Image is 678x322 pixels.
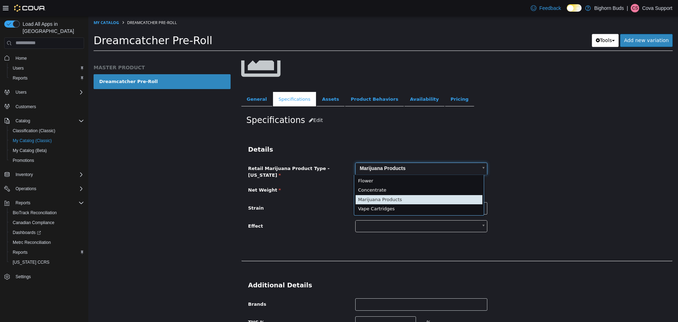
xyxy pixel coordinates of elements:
[10,127,84,135] span: Classification (Classic)
[13,88,84,96] span: Users
[7,247,87,257] button: Reports
[7,257,87,267] button: [US_STATE] CCRS
[10,238,54,247] a: Metrc Reconciliation
[10,74,30,82] a: Reports
[10,74,84,82] span: Reports
[1,53,87,63] button: Home
[10,218,84,227] span: Canadian Compliance
[10,156,37,165] a: Promotions
[10,64,84,72] span: Users
[7,136,87,146] button: My Catalog (Classic)
[13,117,84,125] span: Catalog
[13,230,41,235] span: Dashboards
[7,218,87,228] button: Canadian Compliance
[10,156,84,165] span: Promotions
[16,200,30,206] span: Reports
[528,1,564,15] a: Feedback
[20,21,84,35] span: Load All Apps in [GEOGRAPHIC_DATA]
[7,146,87,156] button: My Catalog (Beta)
[13,170,36,179] button: Inventory
[16,89,26,95] span: Users
[13,259,49,265] span: [US_STATE] CCRS
[10,209,84,217] span: BioTrack Reconciliation
[13,102,84,111] span: Customers
[13,220,54,226] span: Canadian Compliance
[16,55,27,61] span: Home
[16,118,30,124] span: Catalog
[13,185,39,193] button: Operations
[16,186,36,192] span: Operations
[13,210,57,216] span: BioTrack Reconciliation
[13,54,84,63] span: Home
[13,185,84,193] span: Operations
[10,146,50,155] a: My Catalog (Beta)
[10,218,57,227] a: Canadian Compliance
[13,103,39,111] a: Customers
[10,209,60,217] a: BioTrack Reconciliation
[631,4,639,12] div: Cova Support
[1,170,87,180] button: Inventory
[10,136,84,145] span: My Catalog (Classic)
[13,170,84,179] span: Inventory
[10,146,84,155] span: My Catalog (Beta)
[13,138,52,144] span: My Catalog (Classic)
[10,127,58,135] a: Classification (Classic)
[13,148,47,153] span: My Catalog (Beta)
[4,50,84,300] nav: Complex example
[267,179,394,188] div: Marijuana Products
[13,88,29,96] button: Users
[13,199,84,207] span: Reports
[13,65,24,71] span: Users
[13,158,34,163] span: Promotions
[1,87,87,97] button: Users
[267,188,394,198] div: Vape Cartridges
[13,117,33,125] button: Catalog
[13,250,28,255] span: Reports
[267,169,394,179] div: Concentrate
[13,273,34,281] a: Settings
[14,5,46,12] img: Cova
[10,228,44,237] a: Dashboards
[567,4,582,12] input: Dark Mode
[16,172,33,177] span: Inventory
[13,272,84,281] span: Settings
[13,54,30,63] a: Home
[7,156,87,165] button: Promotions
[13,240,51,245] span: Metrc Reconciliation
[642,4,672,12] p: Cova Support
[7,238,87,247] button: Metrc Reconciliation
[10,248,84,257] span: Reports
[16,274,31,280] span: Settings
[10,64,26,72] a: Users
[10,258,84,267] span: Washington CCRS
[1,101,87,112] button: Customers
[10,228,84,237] span: Dashboards
[7,73,87,83] button: Reports
[7,228,87,238] a: Dashboards
[16,104,36,110] span: Customers
[7,63,87,73] button: Users
[539,5,561,12] span: Feedback
[10,248,30,257] a: Reports
[13,128,55,134] span: Classification (Classic)
[7,208,87,218] button: BioTrack Reconciliation
[7,126,87,136] button: Classification (Classic)
[10,136,55,145] a: My Catalog (Classic)
[1,271,87,282] button: Settings
[632,4,638,12] span: CS
[627,4,628,12] p: |
[1,184,87,194] button: Operations
[13,199,33,207] button: Reports
[594,4,624,12] p: Bighorn Buds
[1,198,87,208] button: Reports
[10,258,52,267] a: [US_STATE] CCRS
[267,160,394,170] div: Flower
[1,116,87,126] button: Catalog
[10,238,84,247] span: Metrc Reconciliation
[13,75,28,81] span: Reports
